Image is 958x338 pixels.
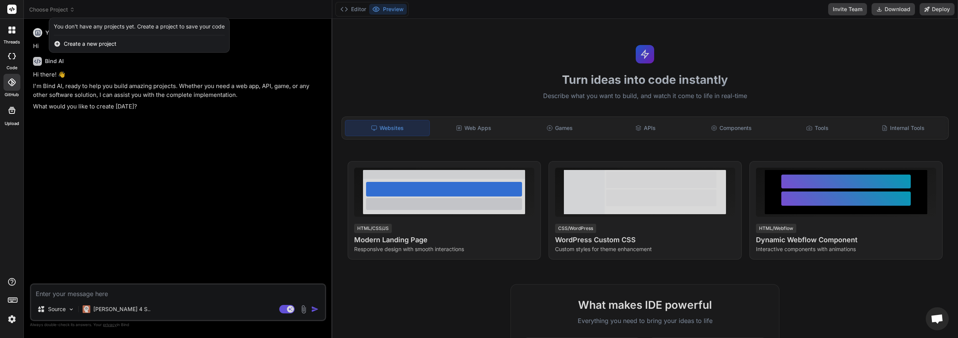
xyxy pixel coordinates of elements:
[5,313,18,326] img: settings
[926,307,949,330] a: Open chat
[54,23,225,30] div: You don't have any projects yet. Create a project to save your code
[7,65,17,71] label: code
[64,40,116,48] span: Create a new project
[3,39,20,45] label: threads
[5,92,19,98] label: GitHub
[5,120,19,127] label: Upload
